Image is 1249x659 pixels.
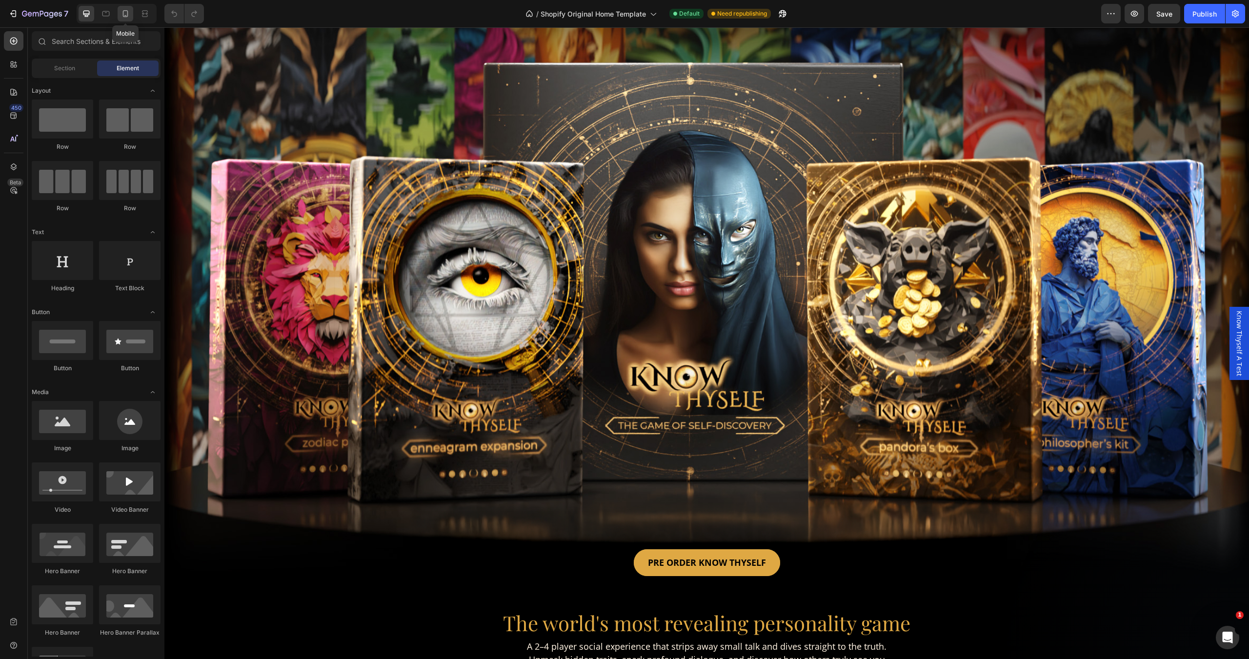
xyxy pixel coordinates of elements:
div: Hero Banner [32,567,93,576]
div: Publish [1192,9,1217,19]
a: PRE ORDER KNOW THYSELF [469,522,616,549]
span: Media [32,388,49,397]
div: Image [99,444,161,453]
div: Hero Banner [99,567,161,576]
span: Layout [32,86,51,95]
button: Save [1148,4,1180,23]
span: Button [32,308,50,317]
span: Toggle open [145,384,161,400]
span: / [536,9,539,19]
span: Need republishing [717,9,767,18]
input: Search Sections & Elements [32,31,161,51]
div: Row [32,204,93,213]
div: Undo/Redo [164,4,204,23]
div: Button [99,364,161,373]
span: Default [679,9,700,18]
p: 7 [64,8,68,20]
div: Button [32,364,93,373]
span: Unmask hidden traits, spark profound dialogue, and discover how others truly see you [364,626,721,638]
span: 1 [1236,611,1244,619]
div: Video [32,505,93,514]
button: 7 [4,4,73,23]
span: The world's most revealing personality game [339,582,746,609]
div: Row [99,204,161,213]
div: Image [32,444,93,453]
span: Shopify Original Home Template [541,9,646,19]
div: Text Block [99,284,161,293]
iframe: Intercom live chat [1216,626,1239,649]
div: 450 [9,104,23,112]
span: Text [32,228,44,237]
span: Save [1156,10,1172,18]
button: Publish [1184,4,1225,23]
span: PRE ORDER KNOW THYSELF [483,529,602,541]
div: Hero Banner [32,628,93,637]
span: Know Thyself A Test [1070,283,1080,349]
div: Row [99,142,161,151]
iframe: Design area [164,27,1249,659]
span: Toggle open [145,304,161,320]
div: Beta [7,179,23,186]
div: Hero Banner Parallax [99,628,161,637]
span: A 2–4 player social experience that strips away small talk and dives straight to the truth. [363,613,722,625]
div: Heading [32,284,93,293]
span: Toggle open [145,83,161,99]
div: Video Banner [99,505,161,514]
span: Element [117,64,139,73]
div: Row [32,142,93,151]
span: Toggle open [145,224,161,240]
span: Section [54,64,75,73]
